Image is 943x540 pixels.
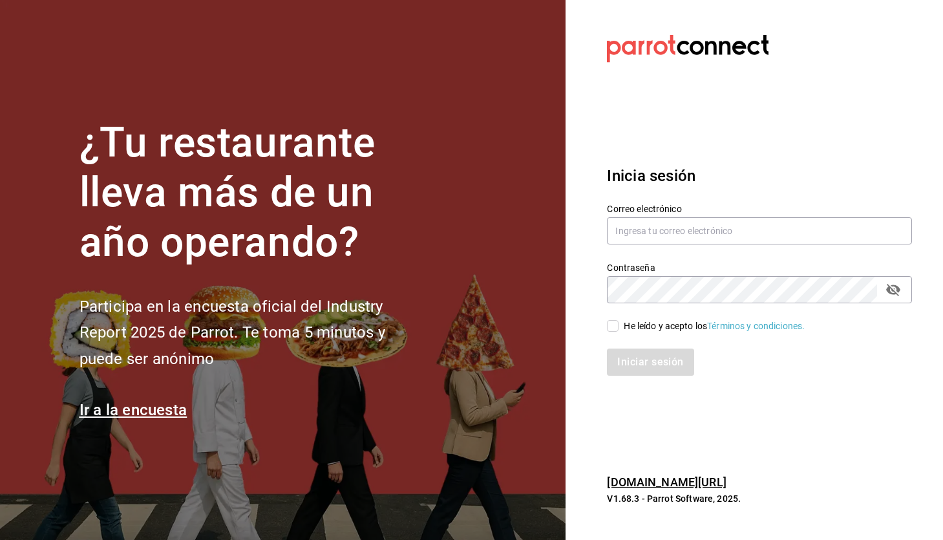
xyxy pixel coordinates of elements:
h1: ¿Tu restaurante lleva más de un año operando? [79,118,429,267]
h3: Inicia sesión [607,164,912,188]
div: He leído y acepto los [624,319,805,333]
label: Contraseña [607,263,912,272]
a: [DOMAIN_NAME][URL] [607,475,726,489]
input: Ingresa tu correo electrónico [607,217,912,244]
h2: Participa en la encuesta oficial del Industry Report 2025 de Parrot. Te toma 5 minutos y puede se... [79,294,429,373]
a: Términos y condiciones. [707,321,805,331]
a: Ir a la encuesta [79,401,187,419]
label: Correo electrónico [607,204,912,213]
button: passwordField [882,279,904,301]
p: V1.68.3 - Parrot Software, 2025. [607,492,912,505]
